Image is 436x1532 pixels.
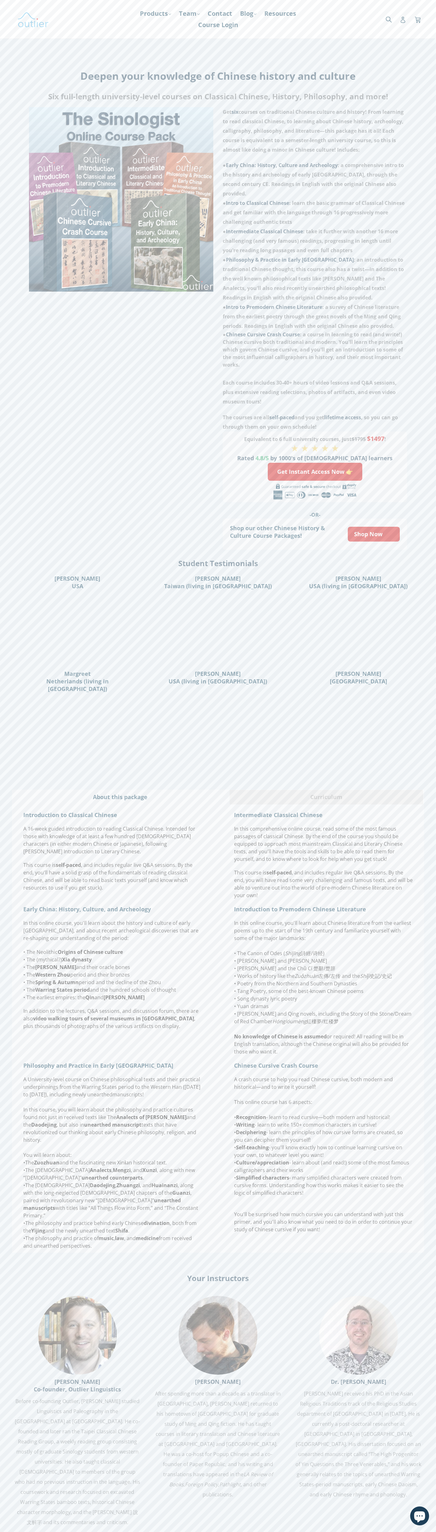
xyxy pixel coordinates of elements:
[23,825,202,855] p: A 16-week guided introduction to reading Classical Chinese. Intended for those with knowledge of ...
[152,688,284,762] iframe: Embedded Vimeo Video
[234,793,419,801] span: Curriculum
[23,1220,197,1234] span: The philosophy and practice behind early Chinese , both from the and the newly unearthed text .
[285,950,301,957] em: Shījīng
[226,331,300,338] span: Chinese Cursive Crash Course
[234,1033,327,1040] strong: No knowledge of Chinese is assumed
[234,920,411,942] span: In this online course, you'll learn about Chinese literature from the earliest poems up to the st...
[234,1003,269,1010] span: • Yuan dramas
[234,980,357,987] span: • Poetry from the Northern and Southern Dynasties
[176,8,203,19] a: Team
[234,905,413,913] h1: Introduction to Premodern Chinese Literature
[117,1182,140,1189] strong: Zhuangzi
[234,995,297,1002] span: • Song dynasty lyric poetry
[144,1220,170,1227] strong: divination
[291,442,339,454] span: ★ ★ ★ ★ ★
[261,8,299,19] a: Resources
[35,979,79,986] strong: Spring & Autumn
[116,1114,186,1121] strong: Analects of [PERSON_NAME]
[234,1159,409,1174] span: • - learn about (and read!) some of the most famous calligraphers and their works
[232,108,238,115] span: six
[155,1390,281,1498] span: After spending more than a decade as a translator in [GEOGRAPHIC_DATA], [PERSON_NAME] returned to...
[104,994,145,1001] strong: [PERSON_NAME]
[115,1235,124,1242] strong: law
[23,948,202,1001] p: • The Neolithic • The (mythical?) • The and their oracle bones • The period and their bronzes • T...
[84,1121,141,1128] strong: unearthed manuscript
[226,256,354,263] span: Philosophy & Practice in Early [GEOGRAPHIC_DATA]
[223,414,398,430] span: The courses are all , so you can go through them on your own schedule!
[5,69,431,83] h1: Deepen your knowledge of Chinese history and culture
[360,972,370,979] em: Shǐjì
[348,527,399,542] a: Shop Now
[23,919,202,942] p: In this online course, you'll learn about the history and culture of early [GEOGRAPHIC_DATA], and...
[99,1235,114,1242] strong: music
[234,1076,413,1091] li: A crash course to help you read Chinese cursive, both modern and historical—and to write it yours...
[304,670,413,685] h1: [PERSON_NAME] [GEOGRAPHIC_DATA]
[169,1471,273,1488] em: LA Review of Books
[234,811,413,819] h1: Intermediate Classical Chinese
[352,436,366,443] s: $1795
[237,454,254,462] span: Rated
[23,575,132,590] h1: [PERSON_NAME] USA
[185,1481,218,1488] em: Foreign Policy
[23,1152,72,1158] span: You will learn about:
[124,1159,126,1166] strong: i
[85,994,95,1001] strong: Qin
[226,162,338,169] span: Early China: History, Culture and Archeology
[234,1144,402,1158] span: • - you'll know exactly how to continue learning cursive on your own, to whatever level you want!
[270,454,393,462] span: by 1000's of [DEMOGRAPHIC_DATA] learners
[136,1235,159,1242] strong: medicine
[267,869,292,876] strong: self-paced
[82,1174,143,1181] strong: unearthed counterparts
[35,986,90,993] strong: Warring States period
[234,1121,376,1128] span: • - learn to write 150+ common characters in cursive!
[142,1167,157,1174] strong: Xunzi
[234,1129,403,1143] span: • - learn the principles of how cursive forms are created, so you can decipher them yourself!
[226,228,303,235] span: Intermediate Classical Chinese
[56,862,81,868] strong: self-paced
[230,524,338,539] h3: Shop our other Chinese History & Culture Course Packages!
[293,593,424,667] iframe: Embedded Vimeo Video
[223,331,403,368] span: ● : a course in learning to read (and write!) Chinese cursive both traditional and modern. You'll...
[223,162,404,197] span: ● : a comprehensive intro to the history and archeology of early [GEOGRAPHIC_DATA], through the s...
[293,1378,424,1385] h3: Dr. [PERSON_NAME]
[23,1235,192,1249] span: The philosophy and practice of , , and from received and unearthed perspectives.
[31,1121,57,1128] strong: Daodejing
[226,200,289,206] span: Intro to Classical Chinese
[23,1159,167,1166] span: The and the fascinating new Xin an historical text.
[226,304,322,310] span: Intro to Premodern Chinese Literature
[23,1235,25,1242] span: •
[23,1197,181,1211] strong: unearthed manuscripts
[23,1076,200,1098] span: A University-level course on Chinese philosophical texts and their practical underpinnings from t...
[223,379,397,405] span: Each course includes 30-40+ hours of video lessons and Q&A sessions, plus extensive reading selec...
[23,1007,202,1030] p: In addition to the lectures, Q&A sessions, and discussion forum, there are also , plus thousands ...
[234,1062,413,1069] h1: Chinese Cursive Crash Course
[234,988,364,995] span: • Tang Poetry, some of the best-known Chinese poems
[90,1167,112,1174] strong: Analects
[295,972,318,979] em: Zu zhuàn
[164,670,272,685] h1: [PERSON_NAME] USA (living in [GEOGRAPHIC_DATA])
[234,965,336,972] span: • [PERSON_NAME] and the Chǔ Cí 楚辭/楚辞
[223,304,401,329] span: ● : a survey of Chinese literature from the earliest poetry through the great novels of the Ming ...
[234,825,413,863] p: In this comprehensive online course, read some of the most famous passages of classical Chinese. ...
[23,811,202,819] h1: Introduction to Classical Chinese
[234,1099,312,1105] span: This online course has 6 aspects:
[17,10,49,28] img: Outlier Linguistics
[62,956,92,963] strong: Xia dynasty
[304,575,413,590] h1: [PERSON_NAME] USA (living in [GEOGRAPHIC_DATA])
[152,1378,284,1385] h3: [PERSON_NAME]
[295,414,324,421] span: and you get
[236,1174,289,1181] strong: Simplified characters
[23,1167,25,1174] span: •
[23,905,202,913] h1: Early China: History, Culture, and Archeology
[12,696,143,769] iframe: Embedded Vimeo Video
[12,593,143,667] iframe: Embedded Vimeo Video
[268,463,362,481] a: Get Instant Access Now 👉
[367,434,384,443] span: $1497
[152,1182,178,1189] strong: Huainanzi
[112,1091,144,1098] span: manuscripts!
[58,949,123,955] strong: Origins of Chinese culture
[310,511,320,518] span: -OR-
[219,1481,241,1488] em: Pathlight
[23,1220,25,1227] span: •
[195,19,241,31] a: Course Login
